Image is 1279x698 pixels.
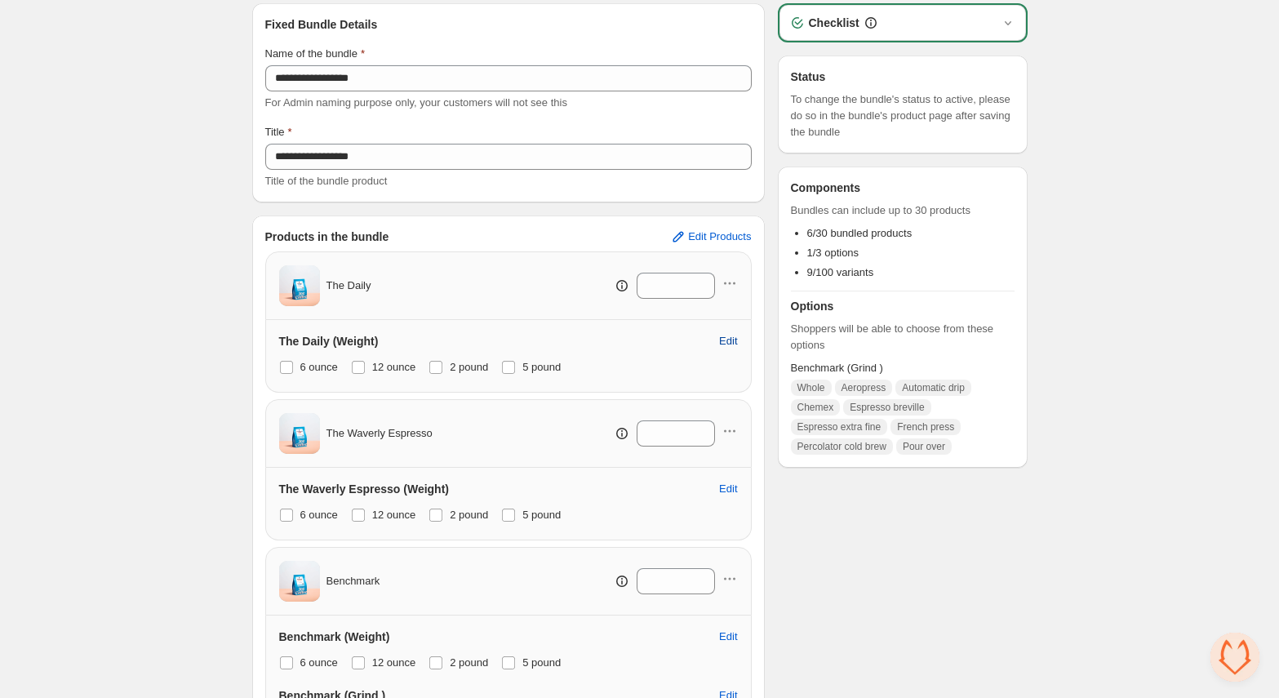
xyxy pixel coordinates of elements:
[688,230,751,243] span: Edit Products
[279,333,379,349] h3: The Daily (Weight)
[372,656,416,669] span: 12 ounce
[903,440,945,453] span: Pour over
[300,656,338,669] span: 6 ounce
[279,481,450,497] h3: The Waverly Espresso (Weight)
[326,573,380,589] span: Benchmark
[709,328,747,354] button: Edit
[797,401,834,414] span: Chemex
[791,321,1015,353] span: Shoppers will be able to choose from these options
[522,361,561,373] span: 5 pound
[807,227,913,239] span: 6/30 bundled products
[719,482,737,496] span: Edit
[265,46,366,62] label: Name of the bundle
[265,229,389,245] h3: Products in the bundle
[326,278,371,294] span: The Daily
[797,440,886,453] span: Percolator cold brew
[809,15,859,31] h3: Checklist
[842,381,886,394] span: Aeropress
[372,361,416,373] span: 12 ounce
[797,420,882,433] span: Espresso extra fine
[326,425,433,442] span: The Waverly Espresso
[279,413,320,454] img: The Waverly Espresso
[660,224,761,250] button: Edit Products
[279,561,320,602] img: Benchmark
[522,656,561,669] span: 5 pound
[902,381,965,394] span: Automatic drip
[791,202,1015,219] span: Bundles can include up to 30 products
[450,509,488,521] span: 2 pound
[522,509,561,521] span: 5 pound
[850,401,924,414] span: Espresso breville
[265,96,567,109] span: For Admin naming purpose only, your customers will not see this
[791,298,1015,314] h3: Options
[719,630,737,643] span: Edit
[807,247,859,259] span: 1/3 options
[265,124,292,140] label: Title
[791,69,1015,85] h3: Status
[279,265,320,306] img: The Daily
[279,629,390,645] h3: Benchmark (Weight)
[791,91,1015,140] span: To change the bundle's status to active, please do so in the bundle's product page after saving t...
[807,266,874,278] span: 9/100 variants
[797,381,825,394] span: Whole
[265,16,752,33] h3: Fixed Bundle Details
[719,335,737,348] span: Edit
[897,420,954,433] span: French press
[300,509,338,521] span: 6 ounce
[265,175,388,187] span: Title of the bundle product
[1210,633,1259,682] a: Open chat
[372,509,416,521] span: 12 ounce
[709,476,747,502] button: Edit
[450,361,488,373] span: 2 pound
[791,180,861,196] h3: Components
[300,361,338,373] span: 6 ounce
[450,656,488,669] span: 2 pound
[791,360,1015,376] span: Benchmark (Grind )
[709,624,747,650] button: Edit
